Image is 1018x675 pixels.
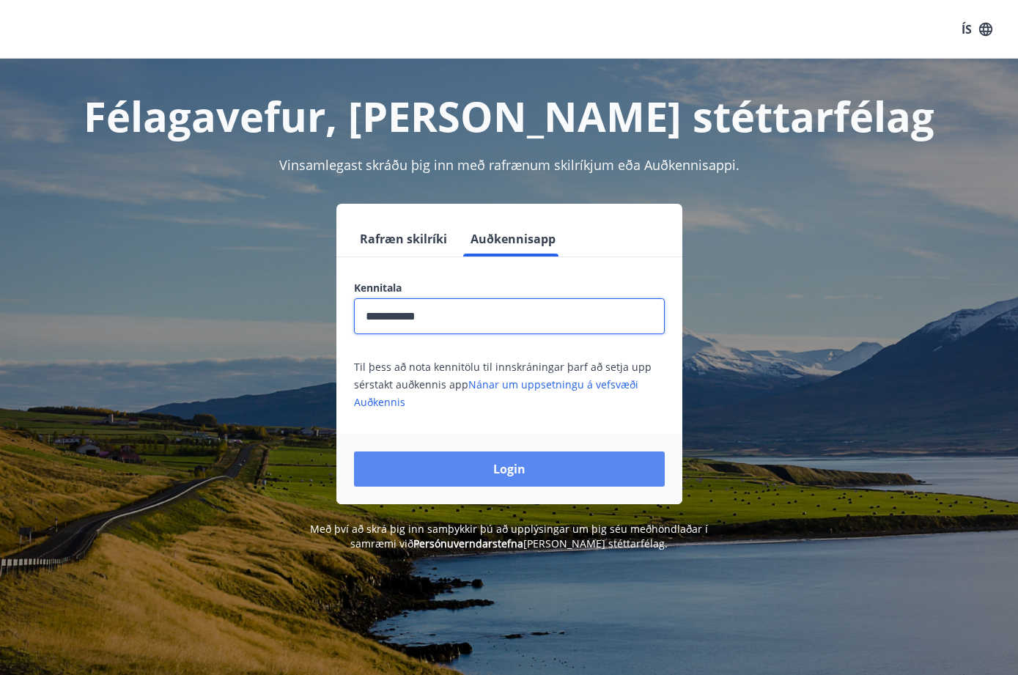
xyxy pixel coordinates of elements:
button: Login [354,451,665,487]
h1: Félagavefur, [PERSON_NAME] stéttarfélag [18,88,1000,144]
label: Kennitala [354,281,665,295]
button: Auðkennisapp [465,221,561,257]
a: Persónuverndarstefna [413,536,523,550]
button: ÍS [954,16,1000,43]
span: Vinsamlegast skráðu þig inn með rafrænum skilríkjum eða Auðkennisappi. [279,156,739,174]
span: Með því að skrá þig inn samþykkir þú að upplýsingar um þig séu meðhöndlaðar í samræmi við [PERSON... [310,522,708,550]
span: Til þess að nota kennitölu til innskráningar þarf að setja upp sérstakt auðkennis app [354,360,652,409]
button: Rafræn skilríki [354,221,453,257]
a: Nánar um uppsetningu á vefsvæði Auðkennis [354,377,638,409]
